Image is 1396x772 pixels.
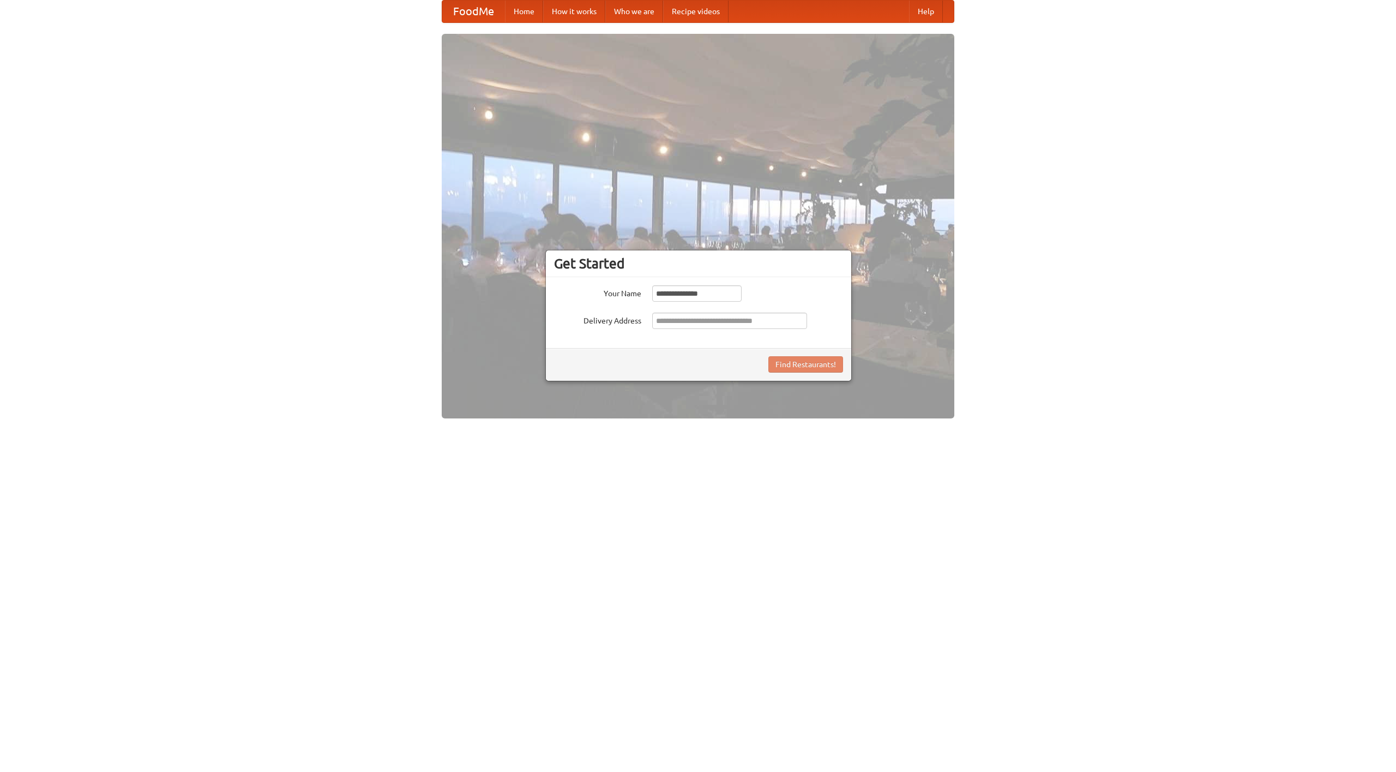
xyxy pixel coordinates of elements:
a: How it works [543,1,605,22]
a: Who we are [605,1,663,22]
button: Find Restaurants! [768,356,843,373]
a: Home [505,1,543,22]
a: Recipe videos [663,1,729,22]
label: Your Name [554,285,641,299]
a: Help [909,1,943,22]
a: FoodMe [442,1,505,22]
label: Delivery Address [554,313,641,326]
h3: Get Started [554,255,843,272]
